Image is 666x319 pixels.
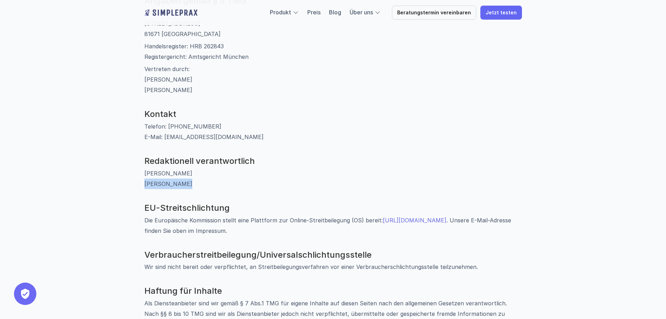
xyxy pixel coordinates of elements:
p: Beratungstermin vereinbaren [397,10,471,16]
a: Beratungstermin vereinbaren [392,6,476,20]
h3: EU-Streitschlichtung [144,203,522,213]
a: Über uns [350,9,373,16]
a: Preis [307,9,321,16]
a: Jetzt testen [480,6,522,20]
p: Wir sind nicht bereit oder verpflichtet, an Streitbeilegungsverfahren vor einer Verbraucherschlic... [144,262,522,272]
a: [URL][DOMAIN_NAME] [383,217,446,224]
p: Telefon: [PHONE_NUMBER] E-Mail: [EMAIL_ADDRESS][DOMAIN_NAME] [144,121,522,142]
p: Vertreten durch: [PERSON_NAME] [PERSON_NAME] [144,64,522,95]
a: Blog [329,9,341,16]
p: Handelsregister: HRB 262843 Registergericht: Amtsgericht München [144,41,522,62]
h3: Verbraucher­streit­beilegung/Universal­schlichtungs­stelle [144,250,522,260]
a: Produkt [270,9,291,16]
p: [PERSON_NAME] [PERSON_NAME] [144,168,522,189]
p: Jetzt testen [486,10,517,16]
h3: Redaktionell verantwortlich [144,156,522,166]
p: Die Europäische Kommission stellt eine Plattform zur Online-Streitbeilegung (OS) bereit: . Unsere... [144,215,522,236]
h3: Haftung für Inhalte [144,286,522,296]
h3: Kontakt [144,109,522,119]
